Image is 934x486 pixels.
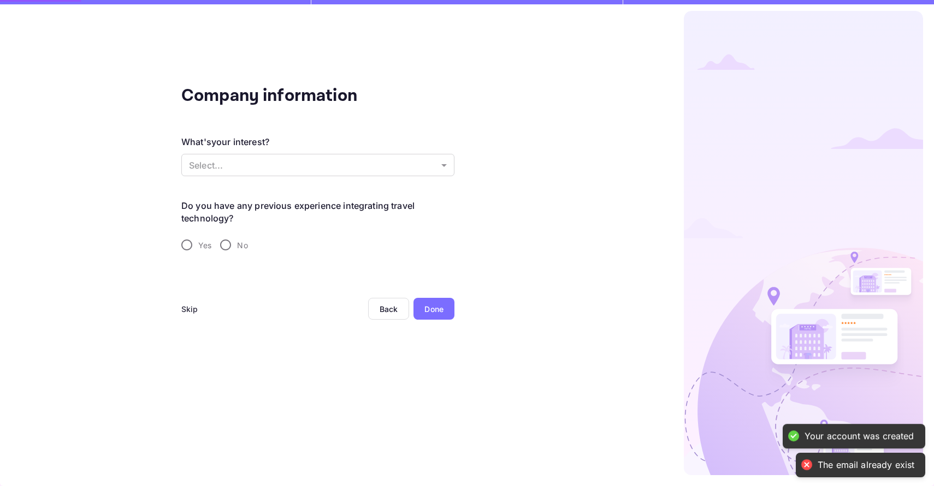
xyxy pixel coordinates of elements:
div: The email already exist [818,459,914,471]
span: No [237,239,247,251]
div: travel-experience [181,233,454,256]
div: Done [424,303,444,315]
div: Your account was created [805,430,914,442]
div: Skip [181,303,198,315]
div: Without label [181,154,454,176]
legend: Do you have any previous experience integrating travel technology? [181,200,454,225]
p: Select... [189,159,437,172]
div: Back [380,304,398,314]
div: Company information [181,83,400,109]
span: Yes [198,239,211,251]
div: What's your interest? [181,135,269,148]
img: logo [684,11,923,475]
